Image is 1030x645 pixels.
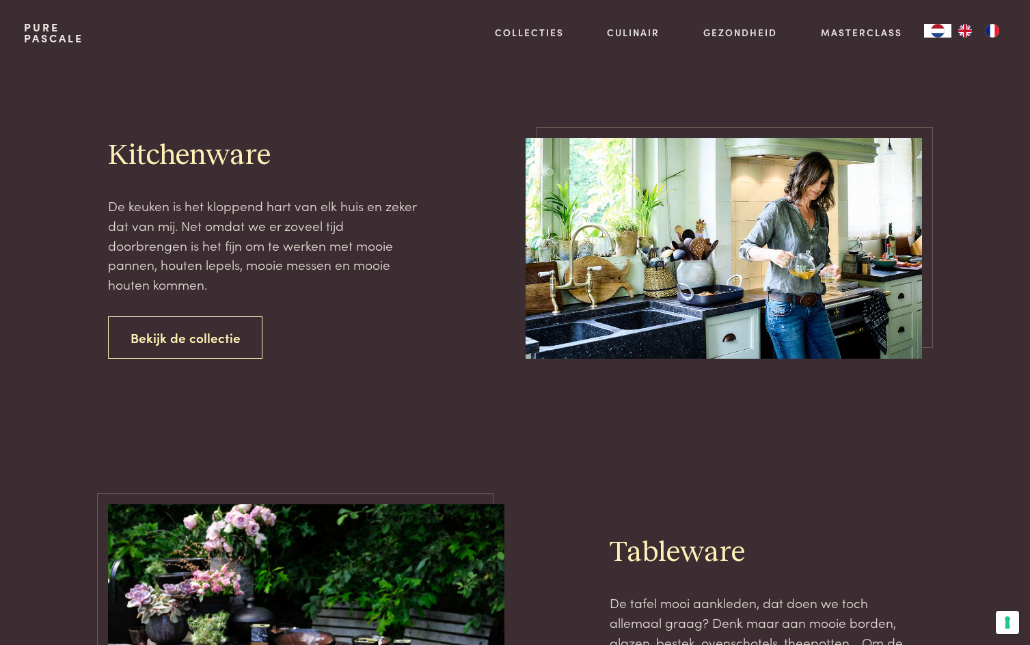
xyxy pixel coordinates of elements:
a: EN [951,24,979,38]
h2: Kitchenware [108,138,421,174]
a: Culinair [607,25,660,40]
a: Gezondheid [703,25,777,40]
ul: Language list [951,24,1006,38]
a: FR [979,24,1006,38]
a: PurePascale [24,22,83,44]
div: Language [924,24,951,38]
img: pure-pascale-naessens-pn356186 [526,138,922,359]
a: Collecties [495,25,564,40]
a: Masterclass [821,25,902,40]
a: NL [924,24,951,38]
button: Uw voorkeuren voor toestemming voor trackingtechnologieën [996,611,1019,634]
aside: Language selected: Nederlands [924,24,1006,38]
h2: Tableware [610,535,923,571]
a: Bekijk de collectie [108,316,263,359]
p: De keuken is het kloppend hart van elk huis en zeker dat van mij. Net omdat we er zoveel tijd doo... [108,196,421,294]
